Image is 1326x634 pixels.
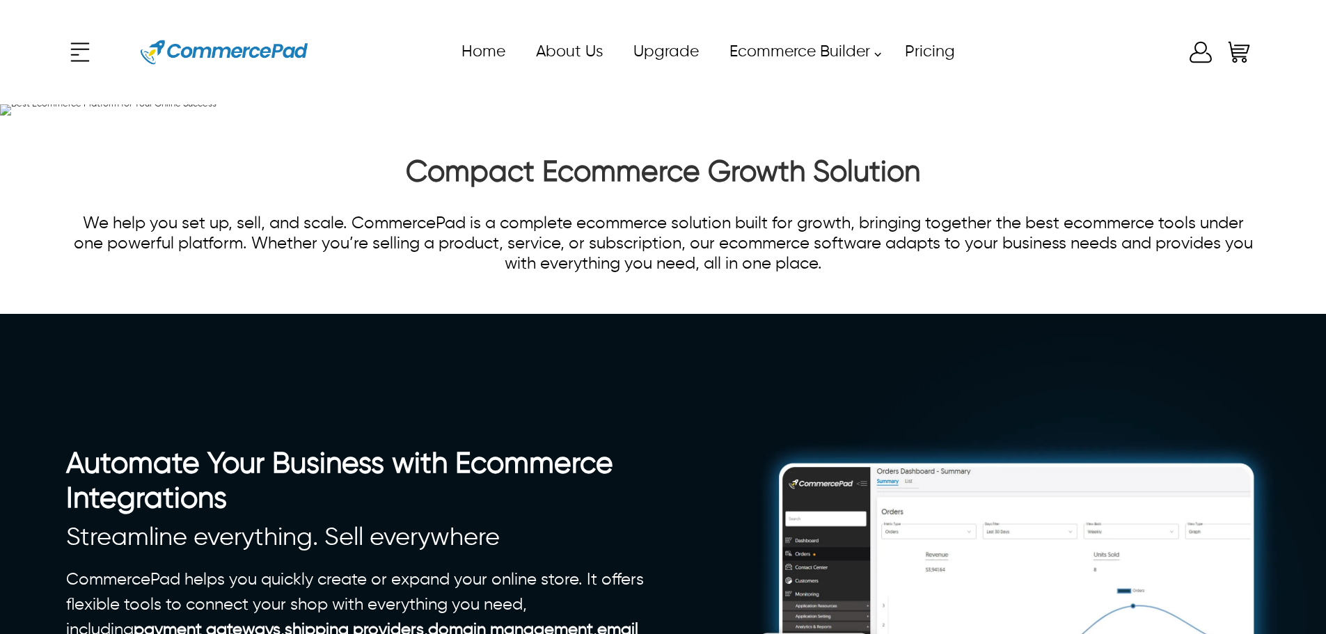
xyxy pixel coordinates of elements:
a: Home [445,36,520,68]
a: Upgrade [617,36,713,68]
h2: Compact Ecommerce Growth Solution [66,155,1260,197]
a: Ecommerce Builder [713,36,889,68]
a: Pricing [889,36,970,68]
p: We help you set up, sell, and scale. CommercePad is a complete ecommerce solution built for growt... [66,214,1260,274]
h3: Streamline everything. Sell everywhere [66,523,663,553]
a: Shopping Cart [1225,38,1253,66]
img: Website Logo for Commerce Pad [141,21,308,84]
a: Website Logo for Commerce Pad [129,21,319,84]
h2: Automate Your Business with Ecommerce Integrations [66,447,663,516]
a: About Us [520,36,617,68]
